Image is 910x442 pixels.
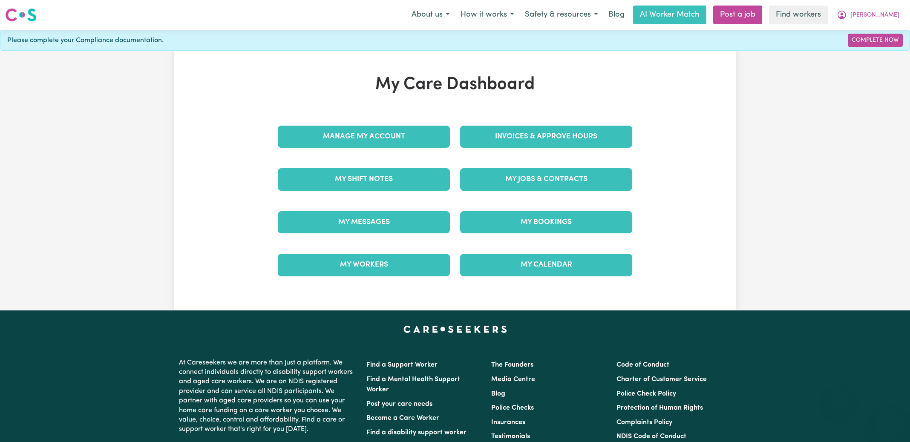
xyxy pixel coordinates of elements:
a: My Calendar [460,254,632,276]
a: Charter of Customer Service [616,376,707,383]
a: Post your care needs [366,401,432,408]
button: How it works [455,6,519,24]
button: About us [406,6,455,24]
span: Please complete your Compliance documentation. [7,35,164,46]
a: My Jobs & Contracts [460,168,632,190]
button: My Account [831,6,905,24]
a: Become a Care Worker [366,415,439,422]
span: [PERSON_NAME] [850,11,899,20]
a: Blog [603,6,630,24]
iframe: Close message [830,387,847,405]
a: Police Check Policy [616,390,676,397]
a: Careseekers logo [5,5,37,25]
a: Code of Conduct [616,362,669,368]
a: Complete Now [848,34,903,47]
a: Find a Mental Health Support Worker [366,376,460,393]
a: My Bookings [460,211,632,233]
a: Find a Support Worker [366,362,438,368]
a: Insurances [491,419,525,426]
a: My Messages [278,211,450,233]
a: Police Checks [491,405,534,411]
a: Media Centre [491,376,535,383]
a: My Shift Notes [278,168,450,190]
a: NDIS Code of Conduct [616,433,686,440]
button: Safety & resources [519,6,603,24]
a: Protection of Human Rights [616,405,703,411]
a: Careseekers home page [403,326,507,333]
a: Invoices & Approve Hours [460,126,632,148]
a: Find workers [769,6,828,24]
a: Blog [491,390,505,397]
a: Testimonials [491,433,530,440]
p: At Careseekers we are more than just a platform. We connect individuals directly to disability su... [179,355,356,438]
a: Post a job [713,6,762,24]
a: The Founders [491,362,533,368]
a: My Workers [278,254,450,276]
a: Complaints Policy [616,419,672,426]
img: Careseekers logo [5,7,37,23]
a: Manage My Account [278,126,450,148]
iframe: Button to launch messaging window [876,408,903,435]
h1: My Care Dashboard [273,75,637,95]
a: Find a disability support worker [366,429,467,436]
a: AI Worker Match [633,6,706,24]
